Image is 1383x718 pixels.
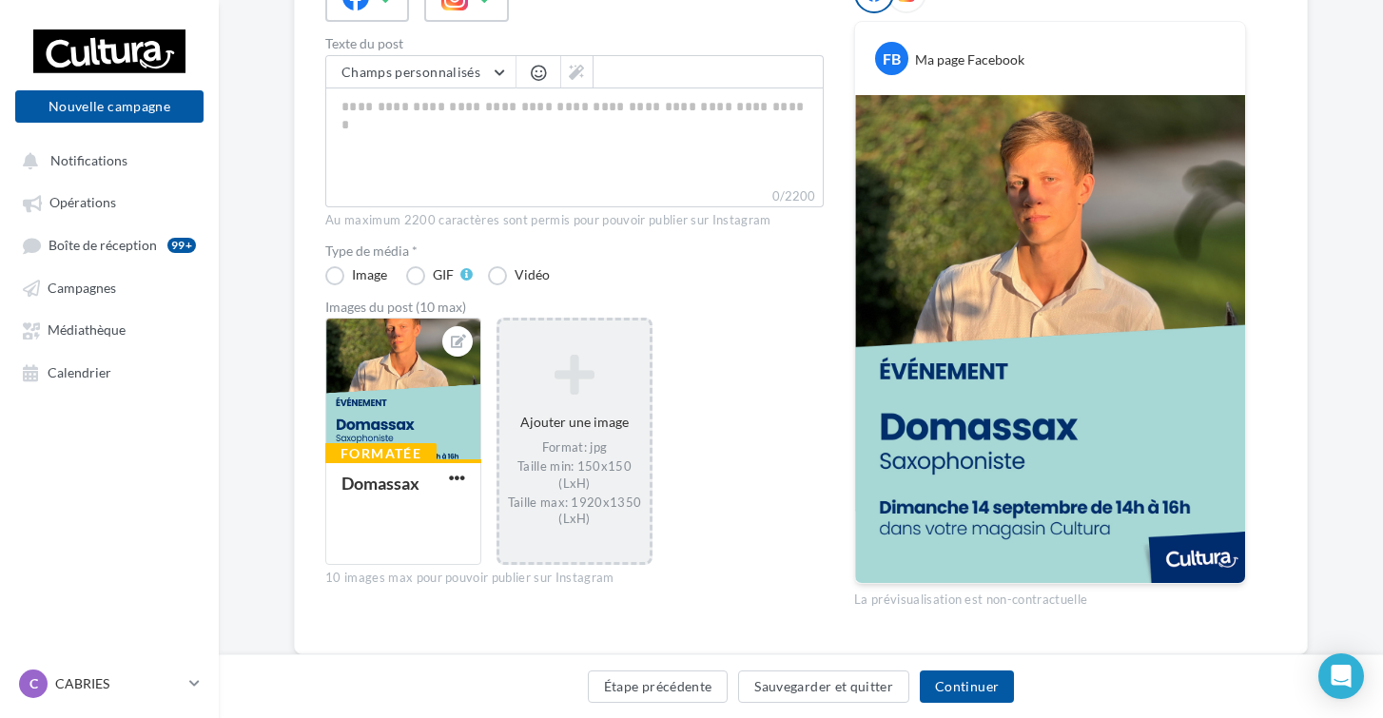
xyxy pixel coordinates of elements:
[48,280,116,296] span: Campagnes
[29,674,38,693] span: C
[915,50,1024,69] div: Ma page Facebook
[49,237,157,253] span: Boîte de réception
[11,270,207,304] a: Campagnes
[433,268,454,281] div: GIF
[325,570,824,587] div: 10 images max pour pouvoir publier sur Instagram
[49,195,116,211] span: Opérations
[11,312,207,346] a: Médiathèque
[325,244,824,258] label: Type de média *
[15,90,204,123] button: Nouvelle campagne
[325,37,824,50] label: Texte du post
[920,670,1014,703] button: Continuer
[738,670,909,703] button: Sauvegarder et quitter
[588,670,729,703] button: Étape précédente
[48,322,126,339] span: Médiathèque
[1318,653,1364,699] div: Open Intercom Messenger
[11,143,200,177] button: Notifications
[48,364,111,380] span: Calendrier
[341,64,480,80] span: Champs personnalisés
[875,42,908,75] div: FB
[11,355,207,389] a: Calendrier
[326,56,516,88] button: Champs personnalisés
[50,152,127,168] span: Notifications
[55,674,182,693] p: CABRIES
[515,268,550,281] div: Vidéo
[341,473,419,494] div: Domassax
[325,186,824,207] label: 0/2200
[11,184,207,219] a: Opérations
[325,443,437,464] div: Formatée
[15,666,204,702] a: C CABRIES
[325,212,824,229] div: Au maximum 2200 caractères sont permis pour pouvoir publier sur Instagram
[167,238,196,253] div: 99+
[352,268,387,281] div: Image
[854,584,1246,609] div: La prévisualisation est non-contractuelle
[325,301,824,314] div: Images du post (10 max)
[11,227,207,262] a: Boîte de réception99+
